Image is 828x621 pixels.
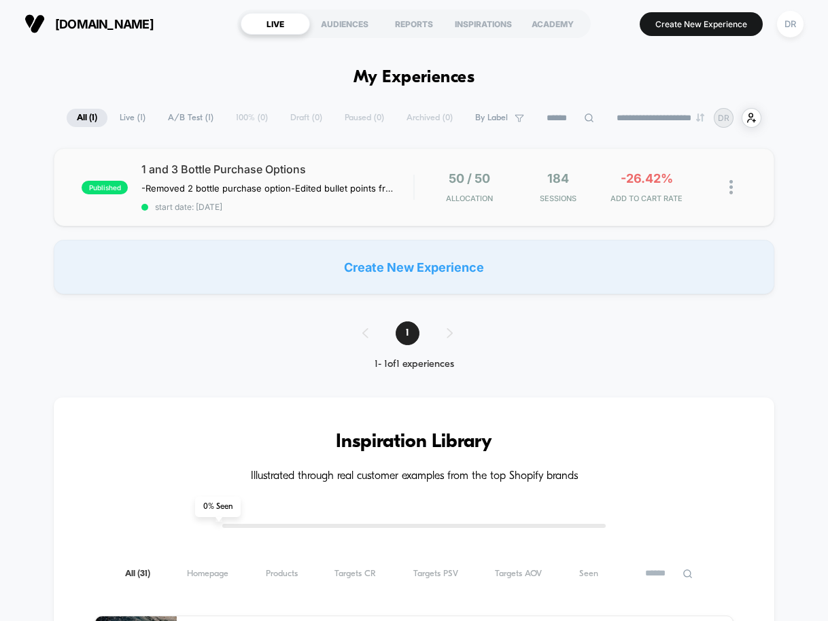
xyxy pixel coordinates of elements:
[55,17,154,31] span: [DOMAIN_NAME]
[396,321,419,345] span: 1
[141,162,413,176] span: 1 and 3 Bottle Purchase Options
[579,569,598,579] span: Seen
[94,470,734,483] h4: Illustrated through real customer examples from the top Shopify brands
[640,12,763,36] button: Create New Experience
[54,240,774,294] div: Create New Experience
[475,113,508,123] span: By Label
[696,113,704,122] img: end
[195,497,241,517] span: 0 % Seen
[777,11,804,37] div: DR
[67,109,107,127] span: All ( 1 )
[621,171,673,185] span: -26.42%
[718,113,729,123] p: DR
[413,569,458,579] span: Targets PSV
[334,569,376,579] span: Targets CR
[353,68,475,88] h1: My Experiences
[187,569,228,579] span: Homepage
[547,171,569,185] span: 184
[449,171,490,185] span: 50 / 50
[125,569,150,579] span: All
[241,13,310,35] div: LIVE
[446,194,493,203] span: Allocation
[773,10,808,38] button: DR
[349,359,480,370] div: 1 - 1 of 1 experiences
[266,212,298,227] div: Current time
[141,202,413,212] span: start date: [DATE]
[20,13,158,35] button: [DOMAIN_NAME]
[495,569,542,579] span: Targets AOV
[266,569,298,579] span: Products
[310,13,379,35] div: AUDIENCES
[606,194,688,203] span: ADD TO CART RATE
[82,181,128,194] span: published
[7,209,29,230] button: Play, NEW DEMO 2025-VEED.mp4
[324,213,365,226] input: Volume
[109,109,156,127] span: Live ( 1 )
[141,183,394,194] span: -Removed 2 bottle purchase option-Edited bullet points from green checks to black arrowheads-Remo...
[729,180,733,194] img: close
[379,13,449,35] div: REPORTS
[517,194,599,203] span: Sessions
[10,190,415,203] input: Seek
[449,13,518,35] div: INSPIRATIONS
[195,103,228,135] button: Play, NEW DEMO 2025-VEED.mp4
[518,13,587,35] div: ACADEMY
[158,109,224,127] span: A/B Test ( 1 )
[137,569,150,578] span: ( 31 )
[94,431,734,453] h3: Inspiration Library
[24,14,45,34] img: Visually logo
